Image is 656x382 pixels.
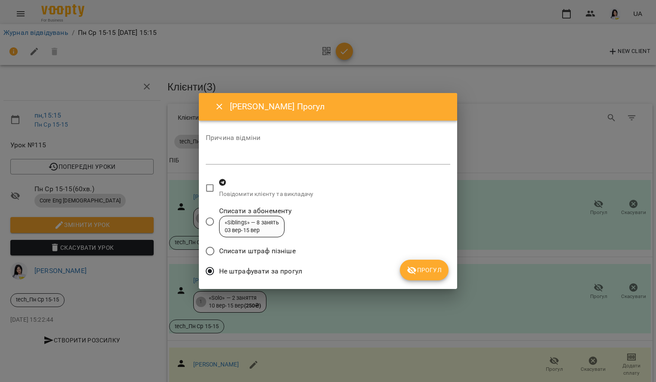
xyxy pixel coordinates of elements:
[219,206,292,216] span: Списати з абонементу
[407,265,442,275] span: Прогул
[230,100,447,113] h6: [PERSON_NAME] Прогул
[400,260,449,280] button: Прогул
[219,190,314,199] p: Повідомити клієнту та викладачу
[209,96,230,117] button: Close
[225,219,279,235] div: «Siblings» — 8 занять 03 вер - 15 вер
[219,266,302,276] span: Не штрафувати за прогул
[219,246,296,256] span: Списати штраф пізніше
[206,134,450,141] label: Причина відміни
